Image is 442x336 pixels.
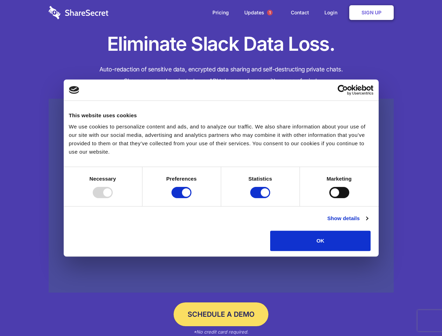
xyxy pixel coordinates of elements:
a: Login [317,2,348,23]
a: Wistia video thumbnail [49,99,394,293]
h1: Eliminate Slack Data Loss. [49,31,394,57]
a: Schedule a Demo [174,302,268,326]
a: Contact [284,2,316,23]
span: 1 [267,10,273,15]
em: *No credit card required. [194,329,248,335]
strong: Preferences [166,176,197,182]
a: Show details [327,214,368,223]
strong: Necessary [90,176,116,182]
strong: Statistics [248,176,272,182]
a: Usercentrics Cookiebot - opens in a new window [312,85,373,95]
div: We use cookies to personalize content and ads, and to analyze our traffic. We also share informat... [69,122,373,156]
h4: Auto-redaction of sensitive data, encrypted data sharing and self-destructing private chats. Shar... [49,64,394,87]
div: This website uses cookies [69,111,373,120]
img: logo-wordmark-white-trans-d4663122ce5f474addd5e946df7df03e33cb6a1c49d2221995e7729f52c070b2.svg [49,6,108,19]
strong: Marketing [327,176,352,182]
a: Pricing [205,2,236,23]
a: Sign Up [349,5,394,20]
img: logo [69,86,79,94]
button: OK [270,231,371,251]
